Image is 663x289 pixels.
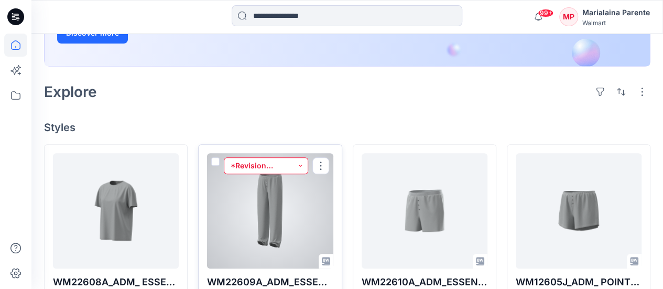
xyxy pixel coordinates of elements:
a: WM22610A_ADM_ESSENTIALS SHORT [362,153,487,269]
span: 99+ [538,9,553,17]
div: MP [559,7,578,26]
a: WM12605J_ADM_ POINTELLE SHORT [516,153,642,269]
a: WM22608A_ADM_ ESSENTIALS TEE [53,153,179,269]
div: Marialaina Parente [582,6,650,19]
h2: Explore [44,83,97,100]
div: Walmart [582,19,650,27]
h4: Styles [44,121,650,134]
a: WM22609A_ADM_ESSENTIALS LONG PANT [207,153,333,269]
